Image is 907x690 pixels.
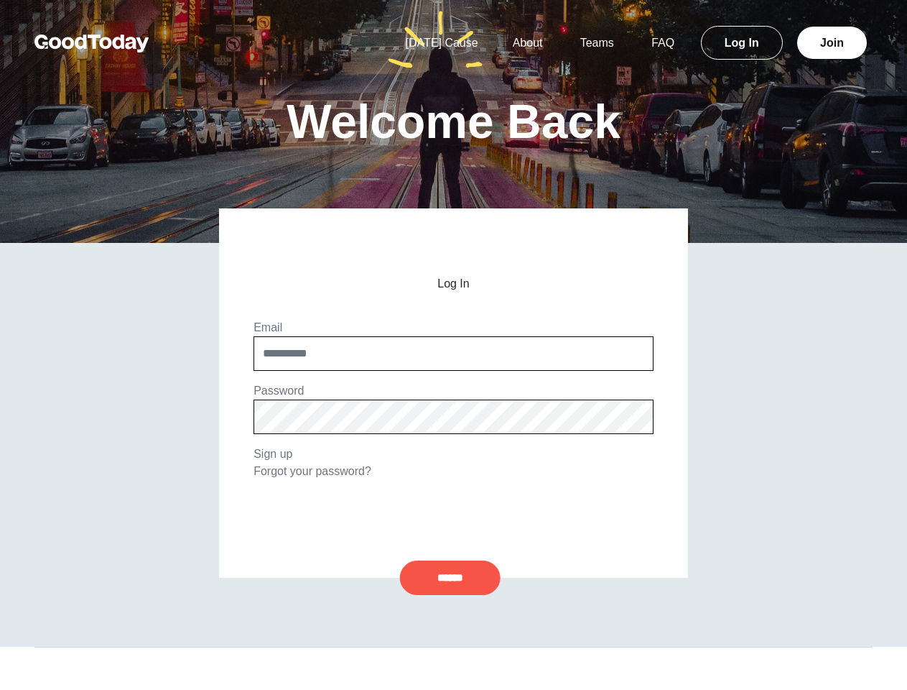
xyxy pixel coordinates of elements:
[563,37,631,49] a: Teams
[254,277,653,290] h2: Log In
[254,385,304,397] label: Password
[496,37,560,49] a: About
[701,26,783,60] a: Log In
[254,465,371,477] a: Forgot your password?
[254,321,282,333] label: Email
[634,37,692,49] a: FAQ
[254,448,292,460] a: Sign up
[287,98,620,145] h1: Welcome Back
[34,34,149,52] img: GoodToday
[389,37,496,49] a: [DATE] Cause
[797,27,867,59] a: Join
